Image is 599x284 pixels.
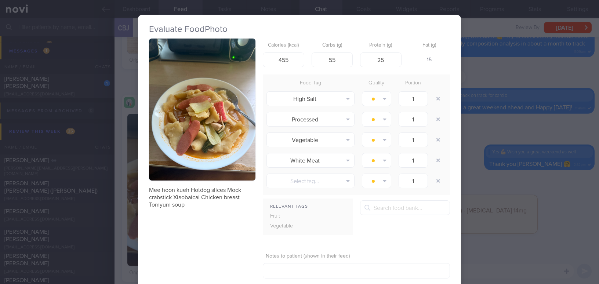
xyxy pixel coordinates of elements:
button: White Meat [266,153,355,168]
input: 1.0 [399,153,428,168]
div: Portion [395,78,432,88]
div: 15 [409,52,450,68]
label: Fat (g) [412,42,447,49]
input: 250 [263,52,304,67]
button: High Salt [266,91,355,106]
img: Mee hoon kueh Hotdog slices Mock crabstick Xiaobaicai Chicken breast Tomyum soup [149,39,255,181]
div: Vegetable [263,221,310,232]
div: Quality [358,78,395,88]
input: 1.0 [399,132,428,147]
button: Vegetable [266,132,355,147]
input: 1.0 [399,91,428,106]
input: 9 [360,52,402,67]
label: Notes to patient (shown in their feed) [266,253,447,260]
label: Carbs (g) [315,42,350,49]
input: 33 [312,52,353,67]
input: Search food bank... [360,200,450,215]
button: Processed [266,112,355,127]
div: Food Tag [263,78,358,88]
div: Relevant Tags [263,202,353,211]
input: 1.0 [399,174,428,188]
p: Mee hoon kueh Hotdog slices Mock crabstick Xiaobaicai Chicken breast Tomyum soup [149,186,255,208]
h2: Evaluate Food Photo [149,24,450,35]
input: 1.0 [399,112,428,127]
label: Protein (g) [363,42,399,49]
div: Fruit [263,211,310,222]
button: Select tag... [266,174,355,188]
label: Calories (kcal) [266,42,301,49]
